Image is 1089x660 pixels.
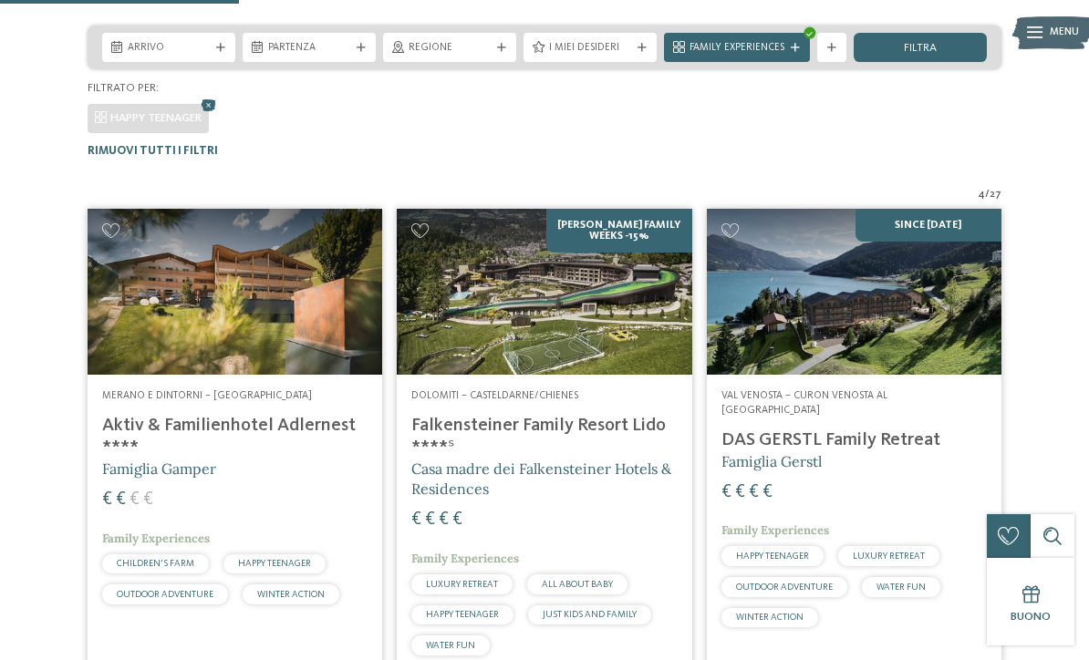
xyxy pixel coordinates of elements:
span: / [985,188,990,202]
span: WATER FUN [876,583,926,592]
span: Buono [1011,611,1051,623]
span: Rimuovi tutti i filtri [88,145,218,157]
span: € [143,490,153,509]
span: Famiglia Gerstl [721,452,822,470]
span: Famiglia Gamper [102,459,216,478]
span: WINTER ACTION [736,613,804,622]
h4: Aktiv & Familienhotel Adlernest **** [102,415,368,459]
span: € [749,483,759,501]
span: HAPPY TEENAGER [238,559,311,568]
span: € [102,490,112,509]
img: Cercate un hotel per famiglie? Qui troverete solo i migliori! [397,209,691,375]
span: Val Venosta – Curon Venosta al [GEOGRAPHIC_DATA] [721,390,887,416]
span: Merano e dintorni – [GEOGRAPHIC_DATA] [102,390,312,401]
span: Filtrato per: [88,82,159,94]
span: € [411,510,421,529]
span: Family Experiences [721,522,829,538]
span: WATER FUN [426,641,475,650]
span: OUTDOOR ADVENTURE [736,583,833,592]
span: Family Experiences [411,551,519,566]
span: € [439,510,449,529]
span: € [425,510,435,529]
span: Dolomiti – Casteldarne/Chienes [411,390,578,401]
span: WINTER ACTION [257,590,325,599]
span: CHILDREN’S FARM [117,559,194,568]
span: HAPPY TEENAGER [110,112,202,124]
span: € [130,490,140,509]
span: € [735,483,745,501]
span: Regione [409,41,491,56]
a: Buono [987,558,1074,645]
span: 27 [990,188,1001,202]
span: HAPPY TEENAGER [426,610,499,619]
span: HAPPY TEENAGER [736,552,809,561]
span: ALL ABOUT BABY [542,580,613,589]
span: LUXURY RETREAT [426,580,498,589]
span: LUXURY RETREAT [853,552,925,561]
img: Cercate un hotel per famiglie? Qui troverete solo i migliori! [707,209,1001,375]
span: € [762,483,773,501]
span: 4 [978,188,985,202]
span: Casa madre dei Falkensteiner Hotels & Residences [411,459,671,498]
span: Family Experiences [690,41,784,56]
span: filtra [904,43,937,55]
h4: DAS GERSTL Family Retreat [721,429,987,451]
span: I miei desideri [549,41,631,56]
span: Arrivo [128,41,210,56]
span: Partenza [268,41,350,56]
span: OUTDOOR ADVENTURE [117,590,213,599]
img: Aktiv & Familienhotel Adlernest **** [88,209,382,375]
h4: Falkensteiner Family Resort Lido ****ˢ [411,415,677,459]
span: JUST KIDS AND FAMILY [543,610,637,619]
span: € [116,490,126,509]
span: € [452,510,462,529]
span: Family Experiences [102,531,210,546]
span: € [721,483,731,501]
